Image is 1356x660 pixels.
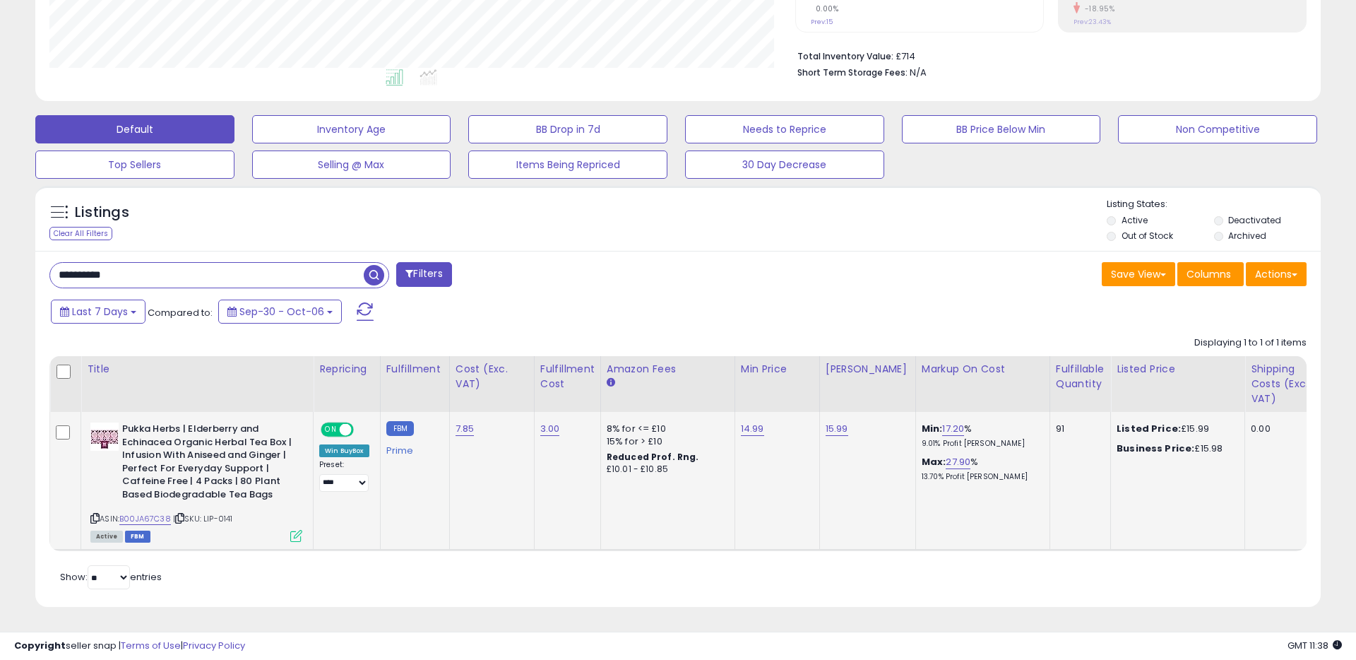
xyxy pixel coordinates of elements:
[35,151,234,179] button: Top Sellers
[121,639,181,652] a: Terms of Use
[607,464,724,476] div: £10.01 - £10.85
[915,356,1049,412] th: The percentage added to the cost of goods (COGS) that forms the calculator for Min & Max prices.
[125,531,150,543] span: FBM
[922,472,1039,482] p: 13.70% Profit [PERSON_NAME]
[607,451,699,463] b: Reduced Prof. Rng.
[797,47,1296,64] li: £714
[456,422,475,436] a: 7.85
[922,362,1044,377] div: Markup on Cost
[826,422,848,436] a: 15.99
[922,439,1039,449] p: 9.01% Profit [PERSON_NAME]
[90,423,302,541] div: ASIN:
[942,422,964,436] a: 17.20
[173,513,233,524] span: | SKU: LIP-0141
[1122,214,1148,226] label: Active
[811,4,839,14] small: 0.00%
[607,362,729,377] div: Amazon Fees
[396,262,451,287] button: Filters
[797,66,908,78] b: Short Term Storage Fees:
[1251,423,1319,435] div: 0.00
[922,422,943,435] b: Min:
[352,424,374,436] span: OFF
[1117,422,1181,435] b: Listed Price:
[386,440,439,456] div: Prime
[319,362,374,377] div: Repricing
[1117,442,1194,455] b: Business Price:
[319,444,369,457] div: Win BuyBox
[1117,423,1234,435] div: £15.99
[1102,262,1175,286] button: Save View
[1118,115,1317,143] button: Non Competitive
[1117,362,1239,377] div: Listed Price
[607,423,724,435] div: 8% for <= £10
[902,115,1101,143] button: BB Price Below Min
[1117,442,1234,455] div: £15.98
[1246,262,1307,286] button: Actions
[87,362,307,377] div: Title
[1228,214,1281,226] label: Deactivated
[51,300,145,324] button: Last 7 Days
[468,151,667,179] button: Items Being Repriced
[685,115,884,143] button: Needs to Reprice
[1228,230,1266,242] label: Archived
[148,306,213,319] span: Compared to:
[1177,262,1244,286] button: Columns
[90,423,119,451] img: 51aEllNaKmS._SL40_.jpg
[1186,267,1231,281] span: Columns
[14,640,245,653] div: seller snap | |
[607,435,724,448] div: 15% for > £10
[910,66,927,79] span: N/A
[811,18,833,26] small: Prev: 15
[685,151,884,179] button: 30 Day Decrease
[322,424,340,436] span: ON
[35,115,234,143] button: Default
[319,460,369,492] div: Preset:
[60,570,162,584] span: Show: entries
[14,639,66,652] strong: Copyright
[1287,639,1342,652] span: 2025-10-14 11:38 GMT
[741,362,814,377] div: Min Price
[1056,423,1100,435] div: 91
[607,377,615,389] small: Amazon Fees.
[119,513,171,525] a: B00JA67C38
[1056,362,1105,391] div: Fulfillable Quantity
[1080,4,1115,14] small: -18.95%
[922,423,1039,449] div: %
[1107,198,1320,211] p: Listing States:
[218,300,342,324] button: Sep-30 - Oct-06
[75,203,129,223] h5: Listings
[122,423,294,505] b: Pukka Herbs | Elderberry and Echinacea Organic Herbal Tea Box | Infusion With Aniseed and Ginger ...
[386,362,444,377] div: Fulfillment
[946,455,970,469] a: 27.90
[72,305,128,319] span: Last 7 Days
[922,455,946,469] b: Max:
[456,362,528,391] div: Cost (Exc. VAT)
[468,115,667,143] button: BB Drop in 7d
[1194,336,1307,350] div: Displaying 1 to 1 of 1 items
[826,362,910,377] div: [PERSON_NAME]
[183,639,245,652] a: Privacy Policy
[540,422,560,436] a: 3.00
[252,115,451,143] button: Inventory Age
[49,227,112,240] div: Clear All Filters
[1122,230,1173,242] label: Out of Stock
[386,421,414,436] small: FBM
[922,456,1039,482] div: %
[1073,18,1111,26] small: Prev: 23.43%
[239,305,324,319] span: Sep-30 - Oct-06
[797,50,893,62] b: Total Inventory Value:
[252,151,451,179] button: Selling @ Max
[741,422,764,436] a: 14.99
[1251,362,1324,406] div: Shipping Costs (Exc. VAT)
[90,531,123,543] span: All listings currently available for purchase on Amazon
[540,362,595,391] div: Fulfillment Cost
